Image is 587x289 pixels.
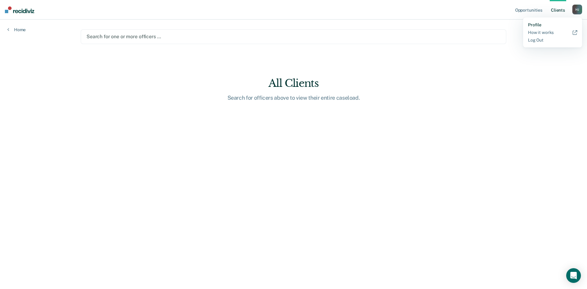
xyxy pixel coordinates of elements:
[528,22,577,28] a: Profile
[196,77,391,90] div: All Clients
[528,38,577,43] a: Log Out
[566,268,581,283] div: Open Intercom Messenger
[528,30,577,35] a: How it works
[7,27,26,32] a: Home
[196,94,391,101] div: Search for officers above to view their entire caseload.
[572,5,582,14] button: HJ
[5,6,34,13] img: Recidiviz
[572,5,582,14] div: H J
